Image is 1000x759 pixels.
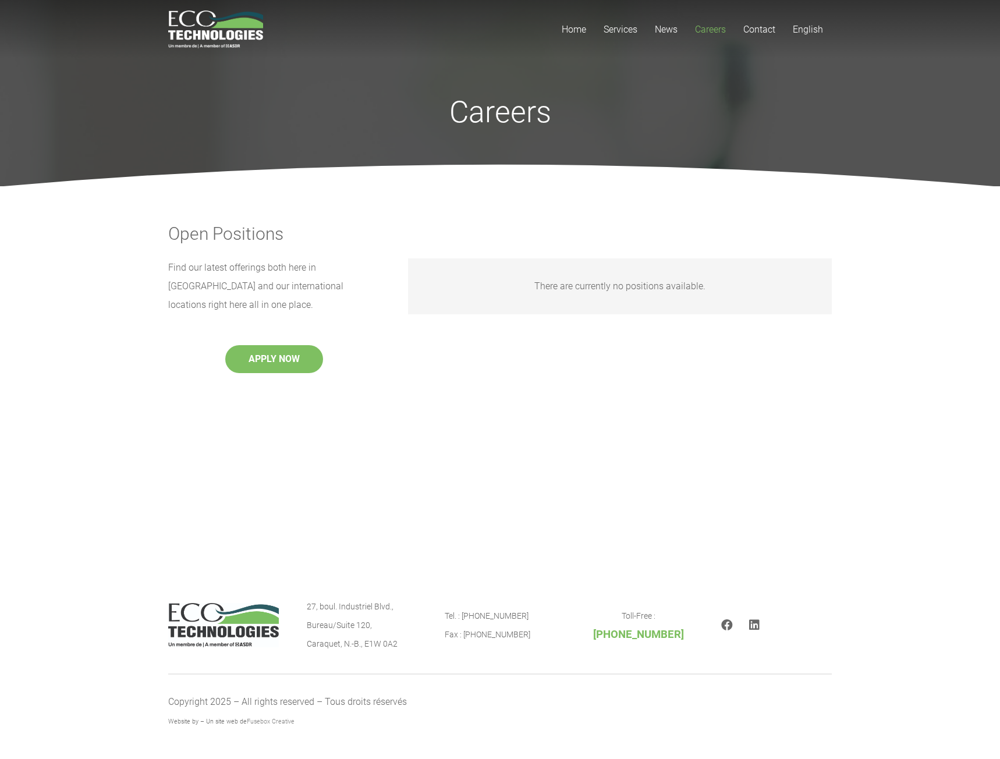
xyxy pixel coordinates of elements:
[583,607,694,644] p: Toll-Free :
[743,24,775,35] span: Contact
[408,258,832,314] div: There are currently no positions available.
[749,619,760,631] a: LinkedIn
[247,718,295,725] a: Fusebox Creative
[655,24,678,35] span: News
[168,718,295,725] span: Website by – Un site web de
[168,224,832,244] h3: Open Positions
[793,24,823,35] span: English
[168,696,407,707] span: Copyright 2025 – All rights reserved – Tous droits réservés
[604,24,637,35] span: Services
[562,24,586,35] span: Home
[445,607,555,644] p: Tel. : [PHONE_NUMBER] Fax : [PHONE_NUMBER]
[593,628,684,641] span: [PHONE_NUMBER]
[297,94,703,130] h1: Careers
[225,345,323,373] button: APPLY NOW
[721,619,733,631] a: Facebook
[168,258,380,314] p: Find our latest offerings both here in [GEOGRAPHIC_DATA] and our international locations right he...
[307,597,417,653] p: 27, boul. Industriel Blvd., Bureau/Suite 120, Caraquet, N.-B., E1W 0A2
[695,24,726,35] span: Careers
[168,10,263,48] a: logo_EcoTech_ASDR_RGB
